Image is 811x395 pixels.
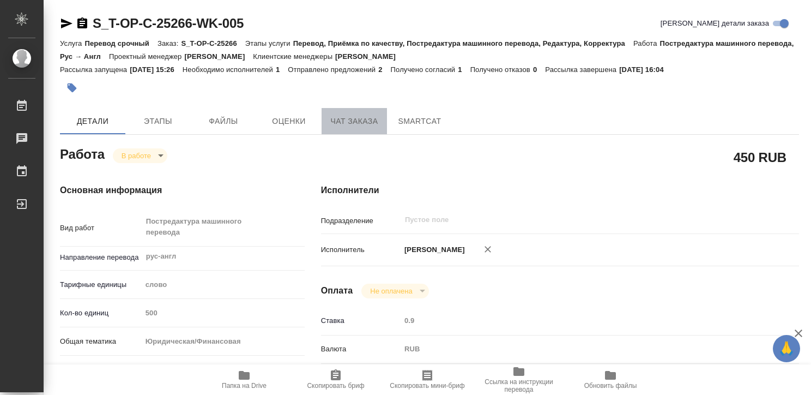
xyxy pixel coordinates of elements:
[263,115,315,128] span: Оценки
[458,65,470,74] p: 1
[391,65,458,74] p: Получено согласий
[401,313,759,328] input: Пустое поле
[184,52,253,61] p: [PERSON_NAME]
[93,16,244,31] a: S_T-OP-C-25266-WK-005
[394,115,446,128] span: SmartCat
[66,115,119,128] span: Детали
[276,65,288,74] p: 1
[321,344,401,355] p: Валюта
[473,364,565,395] button: Ссылка на инструкции перевода
[118,151,154,160] button: В работе
[60,279,142,290] p: Тарифные единицы
[109,52,184,61] p: Проектный менеджер
[321,216,401,226] p: Подразделение
[661,18,769,29] span: [PERSON_NAME] детали заказа
[113,148,167,163] div: В работе
[60,223,142,234] p: Вид работ
[288,65,378,74] p: Отправлено предложений
[60,252,142,263] p: Направление перевода
[290,364,382,395] button: Скопировать бриф
[142,332,305,351] div: Юридическая/Финансовая
[335,52,404,61] p: [PERSON_NAME]
[307,382,364,390] span: Скопировать бриф
[222,382,267,390] span: Папка на Drive
[197,115,250,128] span: Файлы
[533,65,545,74] p: 0
[401,340,759,358] div: RUB
[404,213,734,226] input: Пустое поле
[253,52,335,61] p: Клиентские менеджеры
[470,65,533,74] p: Получено отказов
[321,184,799,197] h4: Исполнители
[142,305,305,321] input: Пустое поле
[245,39,293,47] p: Этапы услуги
[158,39,181,47] p: Заказ:
[480,378,558,393] span: Ссылка на инструкции перевода
[60,39,84,47] p: Услуга
[142,276,305,294] div: слово
[382,364,473,395] button: Скопировать мини-бриф
[633,39,660,47] p: Работа
[565,364,656,395] button: Обновить файлы
[777,337,796,360] span: 🙏
[619,65,672,74] p: [DATE] 16:04
[390,382,464,390] span: Скопировать мини-бриф
[84,39,158,47] p: Перевод срочный
[328,115,380,128] span: Чат заказа
[130,65,183,74] p: [DATE] 15:26
[183,65,276,74] p: Необходимо исполнителей
[476,237,500,261] button: Удалить исполнителя
[773,335,800,362] button: 🙏
[60,65,130,74] p: Рассылка запущена
[378,65,390,74] p: 2
[181,39,245,47] p: S_T-OP-C-25266
[132,115,184,128] span: Этапы
[60,76,84,100] button: Добавить тэг
[293,39,633,47] p: Перевод, Приёмка по качеству, Постредактура машинного перевода, Редактура, Корректура
[584,382,637,390] span: Обновить файлы
[60,143,105,163] h2: Работа
[321,315,401,326] p: Ставка
[76,17,89,30] button: Скопировать ссылку
[367,286,415,296] button: Не оплачена
[60,308,142,319] p: Кол-во единиц
[60,17,73,30] button: Скопировать ссылку для ЯМессенджера
[142,361,305,379] div: Счета, акты, чеки, командировочные и таможенные документы
[198,364,290,395] button: Папка на Drive
[545,65,619,74] p: Рассылка завершена
[321,244,401,255] p: Исполнитель
[321,284,353,297] h4: Оплата
[60,184,277,197] h4: Основная информация
[60,336,142,347] p: Общая тематика
[361,284,428,298] div: В работе
[401,244,465,255] p: [PERSON_NAME]
[734,148,786,166] h2: 450 RUB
